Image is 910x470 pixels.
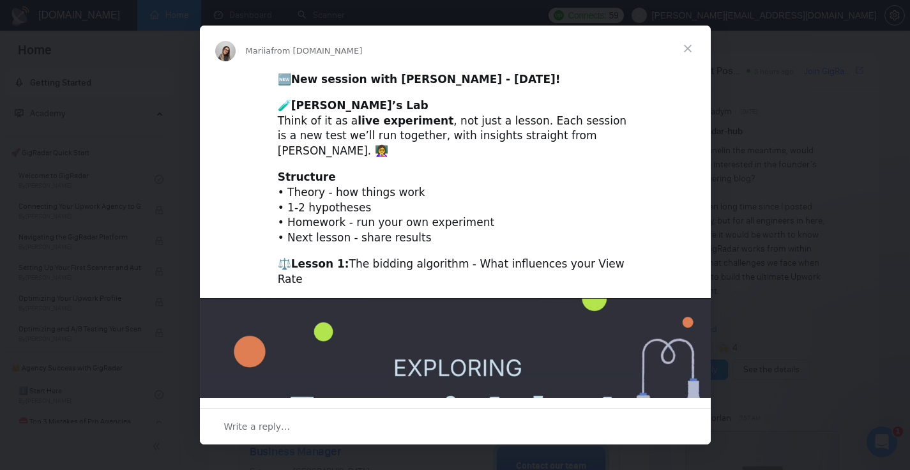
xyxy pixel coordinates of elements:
span: Mariia [246,46,271,56]
div: 🧪 Think of it as a , not just a lesson. Each session is a new test we’ll run together, with insig... [278,98,633,159]
span: Close [665,26,711,72]
div: • Theory - how things work • 1-2 hypotheses • Homework - run your own experiment • Next lesson - ... [278,170,633,246]
b: New session with [PERSON_NAME] - [DATE]! [291,73,561,86]
div: Open conversation and reply [200,408,711,444]
b: [PERSON_NAME]’s Lab [291,99,428,112]
div: 🆕 [278,72,633,87]
b: live experiment [358,114,453,127]
span: Write a reply… [224,418,291,435]
b: Structure [278,171,336,183]
img: Profile image for Mariia [215,41,236,61]
div: ⚖️ The bidding algorithm - What influences your View Rate [278,257,633,287]
span: from [DOMAIN_NAME] [271,46,362,56]
b: Lesson 1: [291,257,349,270]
